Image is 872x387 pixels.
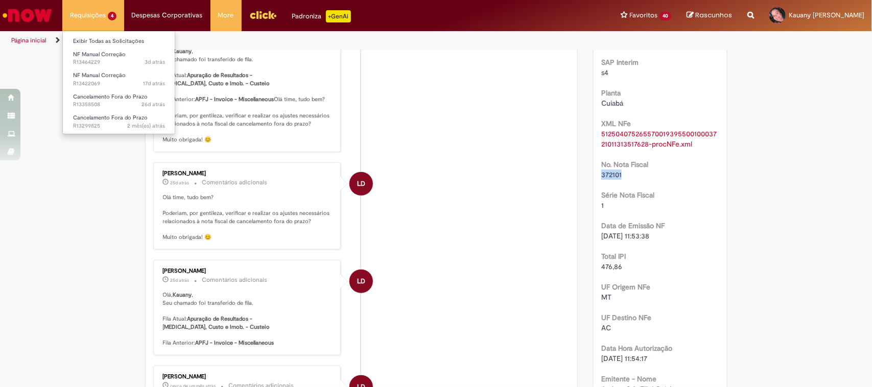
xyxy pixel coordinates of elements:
small: Comentários adicionais [202,276,268,284]
span: 25d atrás [171,180,190,186]
span: NF Manual Correção [73,51,126,58]
p: Olá, , Seu chamado foi transferido de fila. Fila Atual: Fila Anterior: [163,291,333,347]
span: 4 [108,12,116,20]
div: [PERSON_NAME] [163,268,333,274]
small: Comentários adicionais [202,178,268,187]
b: Planta [601,88,621,98]
a: Exibir Todas as Solicitações [63,36,175,47]
time: 16/07/2025 16:24:52 [127,122,165,130]
ul: Trilhas de página [8,31,574,50]
b: Série Nota Fiscal [601,190,654,200]
span: 1 [601,201,604,210]
span: R13422069 [73,80,165,88]
time: 29/08/2025 21:36:25 [145,58,165,66]
time: 06/08/2025 10:13:54 [142,101,165,108]
b: Data de Emissão NF [601,221,665,230]
span: LD [357,269,365,294]
a: Página inicial [11,36,46,44]
b: Data Hora Autorização [601,344,672,353]
span: R13358508 [73,101,165,109]
b: Apuração de Resultados - [MEDICAL_DATA], Custo e Imob. - Custeio [163,71,270,87]
div: Padroniza [292,10,351,22]
a: Aberto R13422069 : NF Manual Correção [63,70,175,89]
span: Cancelamento Fora do Prazo [73,114,148,122]
p: Olá, , Seu chamado foi transferido de fila. Fila Atual: Fila Anterior: Olá time, tudo bem? Poderi... [163,47,333,143]
span: Requisições [70,10,106,20]
a: Aberto R13464229 : NF Manual Correção [63,49,175,68]
b: Total IPI [601,252,626,261]
b: Emitente - Nome [601,374,656,383]
b: XML NFe [601,119,631,128]
img: ServiceNow [1,5,54,26]
span: Cuiabá [601,99,623,108]
time: 15/08/2025 19:37:48 [143,80,165,87]
b: UF Destino NFe [601,313,651,322]
a: Aberto R13358508 : Cancelamento Fora do Prazo [63,91,175,110]
div: Larissa Davide [349,172,373,196]
b: Kauany [173,291,192,299]
b: No. Nota Fiscal [601,160,648,169]
span: AC [601,323,611,332]
span: 3d atrás [145,58,165,66]
span: MT [601,293,611,302]
b: Apuração de Resultados - [MEDICAL_DATA], Custo e Imob. - Custeio [163,315,270,331]
span: 25d atrás [171,277,190,283]
span: R13299825 [73,122,165,130]
time: 07/08/2025 12:04:06 [171,277,190,283]
span: 2 mês(es) atrás [127,122,165,130]
time: 07/08/2025 12:04:06 [171,180,190,186]
div: [PERSON_NAME] [163,374,333,380]
span: Kauany [PERSON_NAME] [789,11,864,19]
span: LD [357,172,365,196]
span: 476,86 [601,262,622,271]
span: 26d atrás [142,101,165,108]
ul: Requisições [62,31,175,134]
a: Aberto R13299825 : Cancelamento Fora do Prazo [63,112,175,131]
span: Favoritos [629,10,657,20]
span: Rascunhos [695,10,732,20]
span: R13464229 [73,58,165,66]
span: Despesas Corporativas [132,10,203,20]
span: [DATE] 11:54:17 [601,354,647,363]
img: click_logo_yellow_360x200.png [249,7,277,22]
div: [PERSON_NAME] [163,171,333,177]
span: 40 [659,12,671,20]
span: [DATE] 11:53:38 [601,231,649,240]
b: UF Origem NFe [601,282,650,292]
span: NF Manual Correção [73,71,126,79]
div: Larissa Davide [349,270,373,293]
span: s4 [601,68,608,77]
span: 17d atrás [143,80,165,87]
span: More [218,10,234,20]
a: Rascunhos [687,11,732,20]
span: Cancelamento Fora do Prazo [73,93,148,101]
a: Download de 51250407526557001939550010003721011313517628-procNFe.xml [601,129,717,149]
span: 372101 [601,170,622,179]
b: APFJ - Invoice - Miscellaneous [196,95,274,103]
p: +GenAi [326,10,351,22]
b: Kauany [173,47,192,55]
p: Olá time, tudo bem? Poderiam, por gentileza, verificar e realizar os ajustes necessários relacion... [163,194,333,241]
b: APFJ - Invoice - Miscellaneous [196,339,274,347]
b: SAP Interim [601,58,639,67]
